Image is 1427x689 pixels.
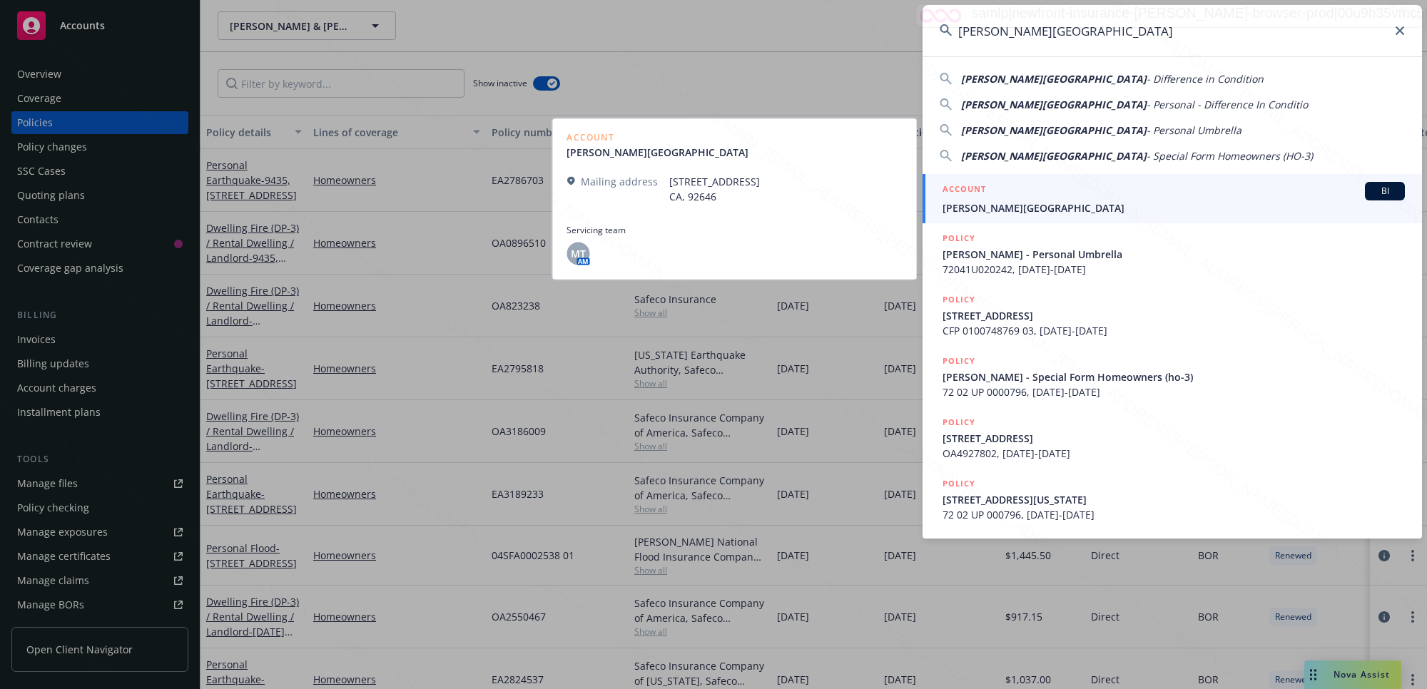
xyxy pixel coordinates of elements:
h5: POLICY [943,476,975,491]
a: ACCOUNTBI[PERSON_NAME][GEOGRAPHIC_DATA] [923,174,1422,223]
span: 72041U020242, [DATE]-[DATE] [943,262,1405,277]
span: [PERSON_NAME][GEOGRAPHIC_DATA] [961,72,1147,86]
a: POLICY[PERSON_NAME] - Personal Umbrella72041U020242, [DATE]-[DATE] [923,223,1422,285]
span: [STREET_ADDRESS] [943,308,1405,323]
span: BI [1371,185,1399,198]
span: [PERSON_NAME][GEOGRAPHIC_DATA] [961,149,1147,163]
span: CFP 0100748769 03, [DATE]-[DATE] [943,323,1405,338]
span: [STREET_ADDRESS] [943,431,1405,446]
h5: POLICY [943,292,975,307]
span: OA4927802, [DATE]-[DATE] [943,446,1405,461]
span: [PERSON_NAME] - Personal Umbrella [943,247,1405,262]
h5: ACCOUNT [943,182,986,199]
span: [PERSON_NAME][GEOGRAPHIC_DATA] [961,123,1147,137]
span: - Personal - Difference In Conditio [1147,98,1308,111]
span: 72 02 UP 000796, [DATE]-[DATE] [943,507,1405,522]
input: Search... [923,5,1422,56]
span: - Special Form Homeowners (HO-3) [1147,149,1313,163]
span: 72 02 UP 0000796, [DATE]-[DATE] [943,384,1405,399]
h5: POLICY [943,231,975,245]
a: POLICY[STREET_ADDRESS]CFP 0100748769 03, [DATE]-[DATE] [923,285,1422,346]
span: [STREET_ADDRESS][US_STATE] [943,492,1405,507]
h5: POLICY [943,415,975,429]
span: - Personal Umbrella [1147,123,1241,137]
a: POLICY[STREET_ADDRESS]OA4927802, [DATE]-[DATE] [923,407,1422,469]
span: [PERSON_NAME][GEOGRAPHIC_DATA] [961,98,1147,111]
a: POLICY[PERSON_NAME] - Special Form Homeowners (ho-3)72 02 UP 0000796, [DATE]-[DATE] [923,346,1422,407]
a: POLICY[STREET_ADDRESS][US_STATE]72 02 UP 000796, [DATE]-[DATE] [923,469,1422,530]
h5: POLICY [943,354,975,368]
span: [PERSON_NAME][GEOGRAPHIC_DATA] [943,200,1405,215]
span: - Difference in Condition [1147,72,1264,86]
span: [PERSON_NAME] - Special Form Homeowners (ho-3) [943,369,1405,384]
